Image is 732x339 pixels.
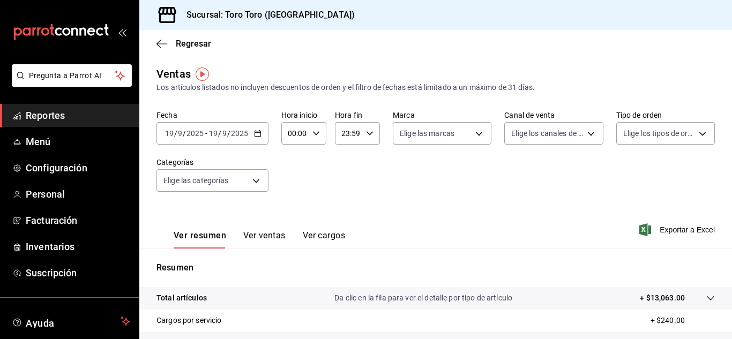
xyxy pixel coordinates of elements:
[178,9,355,21] h3: Sucursal: Toro Toro ([GEOGRAPHIC_DATA])
[156,159,268,166] label: Categorías
[165,129,174,138] input: --
[156,39,211,49] button: Regresar
[26,213,130,228] span: Facturación
[334,292,512,304] p: Da clic en la fila para ver el detalle por tipo de artículo
[227,129,230,138] span: /
[156,315,222,326] p: Cargos por servicio
[641,223,715,236] button: Exportar a Excel
[26,239,130,254] span: Inventarios
[156,111,268,119] label: Fecha
[651,315,715,326] p: + $240.00
[26,266,130,280] span: Suscripción
[8,78,132,89] a: Pregunta a Parrot AI
[156,82,715,93] div: Los artículos listados no incluyen descuentos de orden y el filtro de fechas está limitado a un m...
[156,261,715,274] p: Resumen
[196,67,209,81] img: Tooltip marker
[222,129,227,138] input: --
[174,230,226,248] button: Ver resumen
[176,39,211,49] span: Regresar
[504,111,603,119] label: Canal de venta
[511,128,583,139] span: Elige los canales de venta
[205,129,207,138] span: -
[208,129,218,138] input: --
[156,292,207,304] p: Total artículos
[186,129,204,138] input: ----
[174,129,177,138] span: /
[177,129,183,138] input: --
[156,66,191,82] div: Ventas
[243,230,286,248] button: Ver ventas
[640,292,685,304] p: + $13,063.00
[400,128,454,139] span: Elige las marcas
[26,161,130,175] span: Configuración
[174,230,345,248] div: navigation tabs
[616,111,715,119] label: Tipo de orden
[230,129,249,138] input: ----
[26,315,116,328] span: Ayuda
[183,129,186,138] span: /
[393,111,491,119] label: Marca
[26,108,130,123] span: Reportes
[26,134,130,149] span: Menú
[623,128,695,139] span: Elige los tipos de orden
[26,187,130,201] span: Personal
[163,175,229,186] span: Elige las categorías
[218,129,221,138] span: /
[12,64,132,87] button: Pregunta a Parrot AI
[303,230,346,248] button: Ver cargos
[118,28,126,36] button: open_drawer_menu
[335,111,380,119] label: Hora fin
[281,111,326,119] label: Hora inicio
[29,70,115,81] span: Pregunta a Parrot AI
